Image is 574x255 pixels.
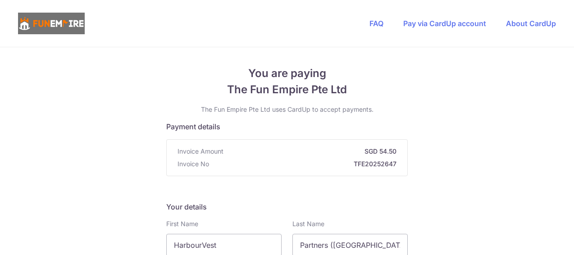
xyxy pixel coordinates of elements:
[178,159,209,168] span: Invoice No
[213,159,396,168] strong: TFE20252647
[403,19,486,28] a: Pay via CardUp account
[166,219,198,228] label: First Name
[506,19,556,28] a: About CardUp
[369,19,383,28] a: FAQ
[166,121,408,132] h5: Payment details
[166,65,408,82] span: You are paying
[178,147,223,156] span: Invoice Amount
[227,147,396,156] strong: SGD 54.50
[292,219,324,228] label: Last Name
[166,201,408,212] h5: Your details
[166,82,408,98] span: The Fun Empire Pte Ltd
[166,105,408,114] p: The Fun Empire Pte Ltd uses CardUp to accept payments.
